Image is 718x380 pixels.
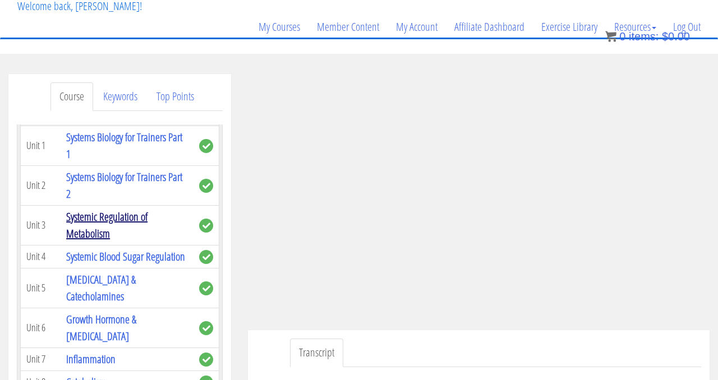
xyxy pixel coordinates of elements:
[21,245,61,268] td: Unit 4
[199,179,213,193] span: complete
[94,82,146,111] a: Keywords
[66,129,182,161] a: Systems Biology for Trainers Part 1
[605,31,616,42] img: icon11.png
[21,165,61,205] td: Unit 2
[605,30,690,43] a: 0 items: $0.00
[66,249,185,264] a: Systemic Blood Sugar Regulation
[662,30,690,43] bdi: 0.00
[66,272,136,304] a: [MEDICAL_DATA] & Catecholamines
[199,321,213,335] span: complete
[21,205,61,245] td: Unit 3
[199,139,213,153] span: complete
[629,30,659,43] span: items:
[66,209,148,241] a: Systemic Regulation of Metabolism
[662,30,668,43] span: $
[21,308,61,347] td: Unit 6
[21,126,61,165] td: Unit 1
[619,30,625,43] span: 0
[50,82,93,111] a: Course
[199,281,213,295] span: complete
[21,268,61,308] td: Unit 5
[21,347,61,370] td: Unit 7
[199,353,213,367] span: complete
[148,82,203,111] a: Top Points
[66,312,136,344] a: Growth Hormone & [MEDICAL_DATA]
[66,169,182,201] a: Systems Biology for Trainers Part 2
[199,219,213,233] span: complete
[290,339,343,367] a: Transcript
[66,351,116,367] a: Inflammation
[199,250,213,264] span: complete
